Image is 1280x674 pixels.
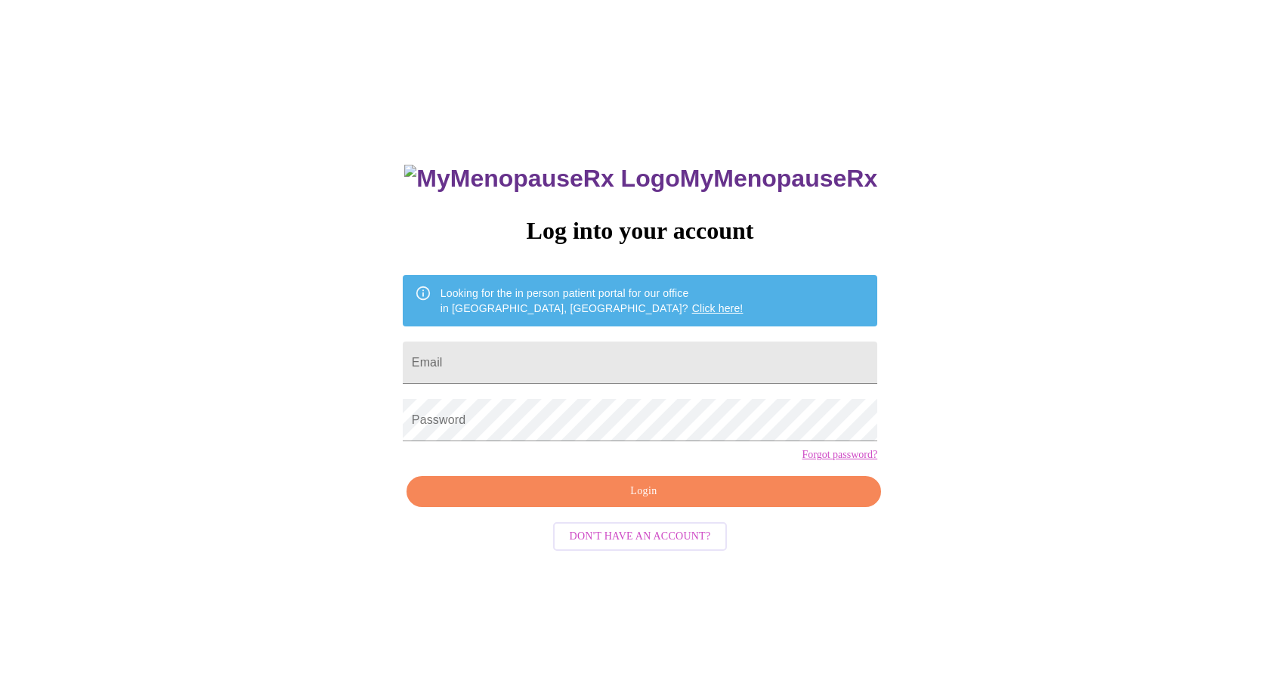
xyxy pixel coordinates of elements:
[403,217,877,245] h3: Log into your account
[424,482,864,501] span: Login
[407,476,881,507] button: Login
[692,302,744,314] a: Click here!
[570,527,711,546] span: Don't have an account?
[404,165,679,193] img: MyMenopauseRx Logo
[404,165,877,193] h3: MyMenopauseRx
[441,280,744,322] div: Looking for the in person patient portal for our office in [GEOGRAPHIC_DATA], [GEOGRAPHIC_DATA]?
[549,529,731,542] a: Don't have an account?
[553,522,728,552] button: Don't have an account?
[802,449,877,461] a: Forgot password?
